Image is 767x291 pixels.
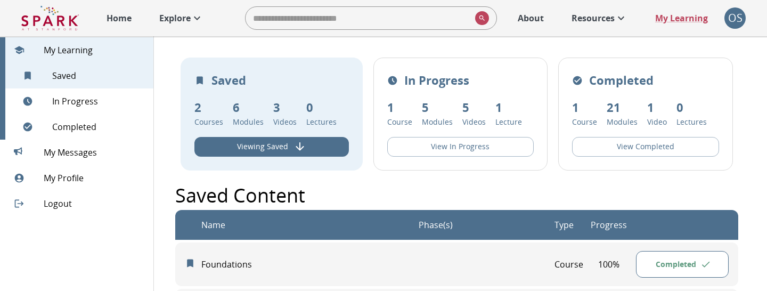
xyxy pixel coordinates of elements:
[572,99,597,116] p: 1
[5,191,153,216] div: Logout
[589,71,654,89] p: Completed
[44,44,145,56] span: My Learning
[655,12,708,25] p: My Learning
[387,137,534,157] button: View In Progress
[44,197,145,210] span: Logout
[422,116,453,127] p: Modules
[233,116,264,127] p: Modules
[607,99,638,116] p: 21
[572,137,719,157] button: View Completed
[566,6,633,30] a: Resources
[185,258,195,269] svg: Remove from My Learning
[107,12,132,25] p: Home
[159,12,191,25] p: Explore
[5,140,153,165] div: My Messages
[419,219,453,231] p: Phase(s)
[724,7,746,29] button: account of current user
[422,99,453,116] p: 5
[676,116,707,127] p: Lectures
[5,165,153,191] div: My Profile
[52,95,145,108] span: In Progress
[387,116,412,127] p: Course
[724,7,746,29] div: OS
[676,99,707,116] p: 0
[194,99,223,116] p: 2
[52,69,145,82] span: Saved
[582,258,636,271] p: 100 %
[211,71,246,89] p: Saved
[201,219,225,231] p: Name
[647,116,667,127] p: Video
[471,7,489,29] button: search
[273,116,297,127] p: Videos
[636,251,729,278] button: Completed
[44,172,145,184] span: My Profile
[404,71,469,89] p: In Progress
[233,99,264,116] p: 6
[512,6,549,30] a: About
[495,99,522,116] p: 1
[572,116,597,127] p: Course
[495,116,522,127] p: Lecture
[52,120,145,133] span: Completed
[154,6,209,30] a: Explore
[647,99,667,116] p: 1
[518,12,544,25] p: About
[44,146,145,159] span: My Messages
[194,137,349,157] button: View Saved
[306,116,337,127] p: Lectures
[387,99,412,116] p: 1
[201,258,419,271] p: Foundations
[462,99,486,116] p: 5
[650,6,714,30] a: My Learning
[175,181,305,210] p: Saved Content
[607,116,638,127] p: Modules
[194,116,223,127] p: Courses
[462,116,486,127] p: Videos
[101,6,137,30] a: Home
[554,258,582,271] p: Course
[554,219,574,231] p: Type
[306,99,337,116] p: 0
[21,5,79,31] img: Logo of SPARK at Stanford
[273,99,297,116] p: 3
[572,12,615,25] p: Resources
[591,219,627,231] p: Progress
